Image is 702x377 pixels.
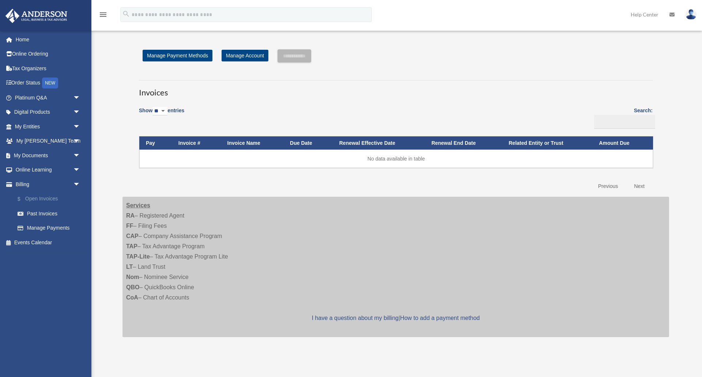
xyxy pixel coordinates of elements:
[73,105,88,120] span: arrow_drop_down
[221,136,284,150] th: Invoice Name: activate to sort column ascending
[42,78,58,88] div: NEW
[22,195,25,204] span: $
[139,80,653,98] h3: Invoices
[126,223,133,229] strong: FF
[593,179,623,194] a: Previous
[5,134,91,148] a: My [PERSON_NAME] Teamarrow_drop_down
[126,274,139,280] strong: Nom
[126,233,139,239] strong: CAP
[73,134,88,149] span: arrow_drop_down
[73,177,88,192] span: arrow_drop_down
[73,163,88,178] span: arrow_drop_down
[592,106,653,129] label: Search:
[143,50,212,61] a: Manage Payment Methods
[5,235,91,250] a: Events Calendar
[139,106,184,123] label: Show entries
[5,105,91,120] a: Digital Productsarrow_drop_down
[99,10,107,19] i: menu
[139,136,172,150] th: Pay: activate to sort column descending
[73,90,88,105] span: arrow_drop_down
[152,107,167,116] select: Showentries
[5,163,91,177] a: Online Learningarrow_drop_down
[126,284,139,290] strong: QBO
[5,148,91,163] a: My Documentsarrow_drop_down
[5,32,91,47] a: Home
[139,150,653,168] td: No data available in table
[502,136,592,150] th: Related Entity or Trust: activate to sort column ascending
[5,76,91,91] a: Order StatusNEW
[283,136,333,150] th: Due Date: activate to sort column ascending
[10,206,91,221] a: Past Invoices
[5,47,91,61] a: Online Ordering
[126,253,150,260] strong: TAP-Lite
[5,61,91,76] a: Tax Organizers
[400,315,480,321] a: How to add a payment method
[126,243,137,249] strong: TAP
[312,315,399,321] a: I have a question about my billing
[126,202,150,208] strong: Services
[172,136,221,150] th: Invoice #: activate to sort column ascending
[425,136,502,150] th: Renewal End Date: activate to sort column ascending
[99,13,107,19] a: menu
[5,90,91,105] a: Platinum Q&Aarrow_drop_down
[3,9,69,23] img: Anderson Advisors Platinum Portal
[222,50,268,61] a: Manage Account
[333,136,425,150] th: Renewal Effective Date: activate to sort column ascending
[5,177,91,192] a: Billingarrow_drop_down
[686,9,697,20] img: User Pic
[122,197,669,337] div: – Registered Agent – Filing Fees – Company Assistance Program – Tax Advantage Program – Tax Advan...
[10,221,91,235] a: Manage Payments
[126,294,138,301] strong: CoA
[629,179,650,194] a: Next
[122,10,130,18] i: search
[126,264,133,270] strong: LT
[73,148,88,163] span: arrow_drop_down
[5,119,91,134] a: My Entitiesarrow_drop_down
[73,119,88,134] span: arrow_drop_down
[126,313,665,323] p: |
[126,212,135,219] strong: RA
[594,115,655,129] input: Search:
[592,136,653,150] th: Amount Due: activate to sort column ascending
[10,192,91,207] a: $Open Invoices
